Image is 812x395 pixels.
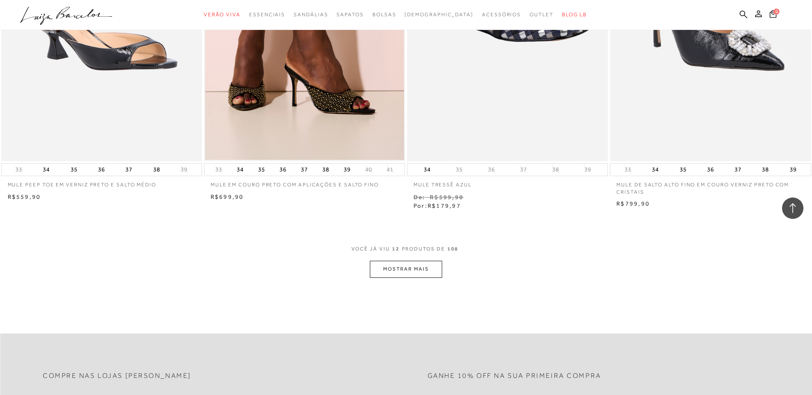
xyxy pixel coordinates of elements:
a: categoryNavScreenReaderText [372,7,396,23]
span: R$699,90 [211,193,244,200]
span: VOCê JÁ VIU [351,245,390,253]
a: categoryNavScreenReaderText [529,7,553,23]
span: Outlet [529,12,553,18]
button: 38 [759,164,771,176]
a: noSubCategoriesText [405,7,473,23]
span: R$559,90 [8,193,41,200]
span: Essenciais [249,12,285,18]
a: MULE DE SALTO ALTO FINO EM COURO VERNIZ PRETO COM CRISTAIS [610,176,811,196]
h2: Compre nas lojas [PERSON_NAME] [43,372,191,380]
a: categoryNavScreenReaderText [482,7,521,23]
button: 36 [485,165,497,174]
button: 33 [213,165,225,174]
button: 34 [421,164,433,176]
button: 38 [320,164,332,176]
button: 39 [341,164,353,176]
span: Acessórios [482,12,521,18]
span: Sandálias [294,12,328,18]
span: Sapatos [336,12,363,18]
button: 41 [384,165,396,174]
button: 34 [234,164,246,176]
button: 35 [256,164,268,176]
button: 0 [767,9,779,21]
span: 108 [447,245,459,261]
a: categoryNavScreenReaderText [294,7,328,23]
span: 12 [392,245,400,261]
span: 0 [773,9,779,15]
button: 34 [649,164,661,176]
a: BLOG LB [562,7,587,23]
small: De: [413,194,425,200]
a: MULE EM COURO PRETO COM APLICAÇÕES E SALTO FINO [204,176,405,189]
button: 39 [787,164,799,176]
span: Por: [413,202,461,209]
a: categoryNavScreenReaderText [336,7,363,23]
h2: Ganhe 10% off na sua primeira compra [428,372,601,380]
button: 36 [705,164,717,176]
button: 36 [277,164,289,176]
button: 38 [550,165,562,174]
button: 35 [68,164,80,176]
button: 40 [363,165,375,174]
button: 36 [95,164,107,176]
small: R$599,90 [430,194,464,200]
button: 33 [13,165,25,174]
button: 35 [453,165,465,174]
span: PRODUTOS DE [402,245,445,253]
span: R$799,90 [616,200,650,207]
span: Verão Viva [204,12,241,18]
button: 37 [518,165,529,174]
a: categoryNavScreenReaderText [204,7,241,23]
button: 33 [622,165,634,174]
button: 34 [40,164,52,176]
button: 35 [677,164,689,176]
a: Mule tressê azul [407,176,608,189]
a: MULE PEEP TOE EM VERNIZ PRETO E SALTO MÉDIO [1,176,202,189]
span: [DEMOGRAPHIC_DATA] [405,12,473,18]
button: 37 [123,164,135,176]
button: MOSTRAR MAIS [370,261,442,277]
span: Bolsas [372,12,396,18]
button: 39 [582,165,594,174]
button: 37 [732,164,744,176]
button: 37 [298,164,310,176]
span: BLOG LB [562,12,587,18]
a: categoryNavScreenReaderText [249,7,285,23]
button: 38 [151,164,163,176]
span: R$179,97 [428,202,461,209]
button: 39 [178,165,190,174]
